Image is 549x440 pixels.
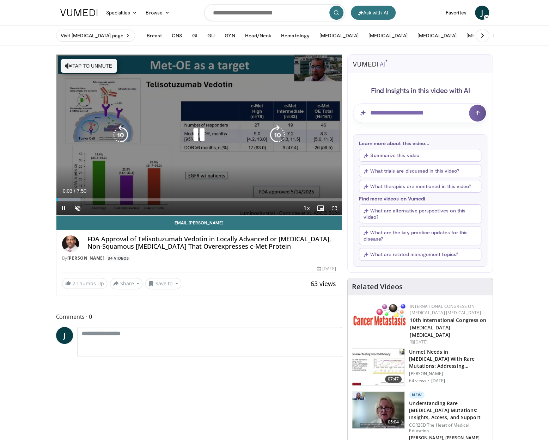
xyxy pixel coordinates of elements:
[359,248,481,261] button: What are related management topics?
[67,255,105,261] a: [PERSON_NAME]
[409,422,488,434] p: COR2ED The Heart of Medical Education
[385,376,402,383] span: 07:47
[351,6,396,20] button: Ask with AI
[317,266,336,272] div: [DATE]
[409,400,488,421] h3: Understanding Rare [MEDICAL_DATA] Mutations: Insights, Access, and Support
[56,198,342,201] div: Progress Bar
[353,86,487,95] h4: Find Insights in this video with AI
[364,29,412,43] button: [MEDICAL_DATA]
[77,188,86,194] span: 7:50
[62,278,107,289] a: 2 Thumbs Up
[359,180,481,193] button: What therapies are mentioned in this video?
[102,6,142,20] a: Specialties
[431,378,445,384] p: [DATE]
[63,188,72,194] span: 0:03
[61,59,117,73] button: Tap to unmute
[204,4,345,21] input: Search topics, interventions
[359,165,481,177] button: What trials are discussed in this video?
[203,29,219,43] button: GU
[353,103,487,123] input: Question for AI
[410,317,486,338] a: 10th International Congress on [MEDICAL_DATA] [MEDICAL_DATA]
[71,201,85,215] button: Unmute
[352,348,488,386] a: 07:47 Unmet Needs in [MEDICAL_DATA] With Rare Mutations: Addressing Treatment Gaps … [PERSON_NAME...
[353,303,406,326] img: 6ff8bc22-9509-4454-a4f8-ac79dd3b8976.png.150x105_q85_autocrop_double_scale_upscale_version-0.2.png
[188,29,202,43] button: GI
[142,29,166,43] button: Breast
[106,255,132,261] a: 34 Videos
[353,60,388,67] img: vumedi-ai-logo.svg
[410,303,481,316] a: International Congress on [MEDICAL_DATA] [MEDICAL_DATA]
[311,279,336,288] span: 63 views
[359,196,481,202] p: Find more videos on Vumedi
[428,378,429,384] div: ·
[328,201,342,215] button: Fullscreen
[110,278,143,289] button: Share
[359,140,481,146] p: Learn more about this video...
[475,6,489,20] a: J
[56,216,342,230] a: Email [PERSON_NAME]
[313,201,328,215] button: Enable picture-in-picture mode
[62,235,79,252] img: Avatar
[410,339,487,345] div: [DATE]
[359,204,481,223] button: What are alternative perspectives on this video?
[385,419,402,426] span: 05:04
[359,149,481,162] button: Summarize this video
[56,312,342,321] span: Comments 0
[220,29,239,43] button: GYN
[413,29,461,43] button: [MEDICAL_DATA]
[56,55,342,216] video-js: Video Player
[462,29,510,43] button: [MEDICAL_DATA]
[240,29,275,43] button: Head/Neck
[359,226,481,245] button: What are the key practice updates for this disease?
[62,255,336,261] div: By
[409,348,488,370] h3: Unmet Needs in [MEDICAL_DATA] With Rare Mutations: Addressing Treatment Gaps …
[60,9,98,16] img: VuMedi Logo
[87,235,336,250] h4: FDA Approval of Telisotuzumab Vedotin in Locally Advanced or [MEDICAL_DATA], Non-Squamous [MEDICA...
[141,6,174,20] a: Browse
[72,280,75,287] span: 2
[315,29,363,43] button: [MEDICAL_DATA]
[56,201,71,215] button: Pause
[352,392,404,428] img: d858a864-86ee-4c48-8bfc-2b9d0187f85f.150x105_q85_crop-smart_upscale.jpg
[299,201,313,215] button: Playback Rate
[145,278,181,289] button: Save to
[441,6,471,20] a: Favorites
[409,371,488,377] p: [PERSON_NAME]
[167,29,187,43] button: CNS
[409,391,425,398] p: New
[56,327,73,344] a: J
[409,378,426,384] p: 64 views
[74,188,75,194] span: /
[352,283,403,291] h4: Related Videos
[56,30,135,42] a: Visit [MEDICAL_DATA] page
[277,29,314,43] button: Hematology
[352,349,404,385] img: ff715e47-9aa9-4b9a-ba35-17b94e920258.150x105_q85_crop-smart_upscale.jpg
